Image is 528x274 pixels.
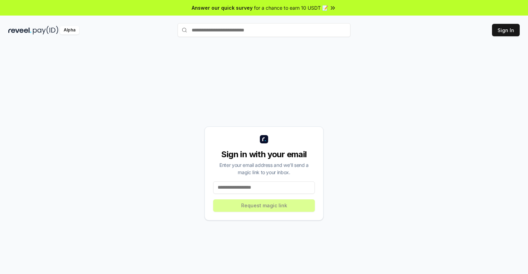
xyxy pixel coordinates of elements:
[254,4,328,11] span: for a chance to earn 10 USDT 📝
[492,24,520,36] button: Sign In
[60,26,79,35] div: Alpha
[192,4,253,11] span: Answer our quick survey
[213,149,315,160] div: Sign in with your email
[33,26,58,35] img: pay_id
[260,135,268,143] img: logo_small
[8,26,31,35] img: reveel_dark
[213,161,315,176] div: Enter your email address and we’ll send a magic link to your inbox.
